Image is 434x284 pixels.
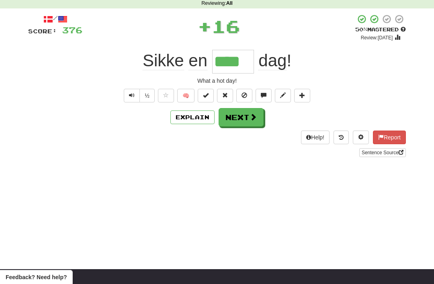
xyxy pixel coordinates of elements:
span: 16 [212,16,240,36]
button: Play sentence audio (ctl+space) [124,89,140,102]
button: Add to collection (alt+a) [294,89,310,102]
span: + [198,14,212,38]
a: Sentence Source [359,148,406,157]
button: Discuss sentence (alt+u) [256,89,272,102]
button: Explain [170,110,215,124]
button: Reset to 0% Mastered (alt+r) [217,89,233,102]
button: ½ [139,89,155,102]
button: Edit sentence (alt+d) [275,89,291,102]
div: / [28,14,82,24]
button: Favorite sentence (alt+f) [158,89,174,102]
button: Set this sentence to 100% Mastered (alt+m) [198,89,214,102]
div: What a hot day! [28,77,406,85]
button: Round history (alt+y) [334,131,349,144]
button: Next [219,108,264,127]
button: Help! [301,131,330,144]
small: Review: [DATE] [361,35,393,41]
span: 376 [62,25,82,35]
button: Report [373,131,406,144]
span: dag [258,51,287,70]
span: Sikke [143,51,184,70]
span: Score: [28,28,57,35]
span: en [188,51,207,70]
span: ! [254,51,291,70]
button: 🧠 [177,89,194,102]
strong: All [226,0,233,6]
span: 50 % [355,26,367,33]
span: Open feedback widget [6,273,67,281]
div: Mastered [355,26,406,33]
div: Text-to-speech controls [122,89,155,102]
button: Ignore sentence (alt+i) [236,89,252,102]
